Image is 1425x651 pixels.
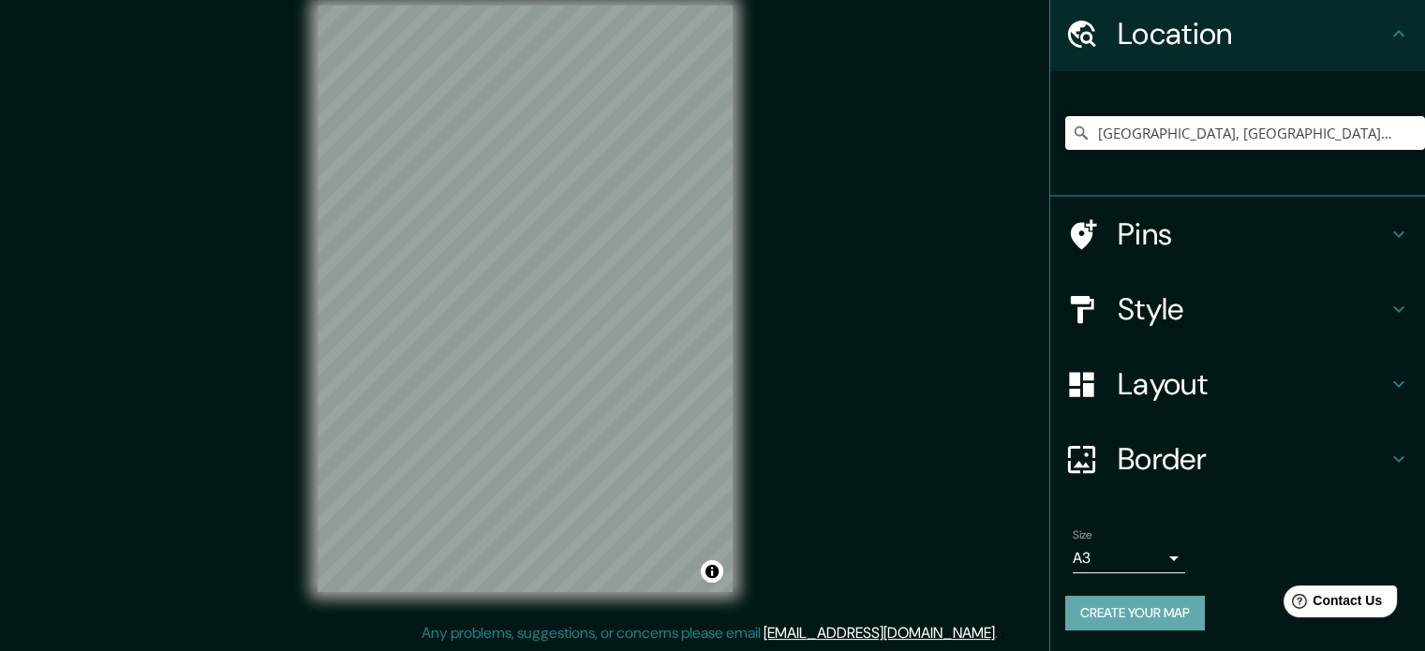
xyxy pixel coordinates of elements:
input: Pick your city or area [1065,116,1425,150]
h4: Location [1118,15,1388,52]
button: Toggle attribution [701,560,723,583]
h4: Pins [1118,215,1388,253]
div: Pins [1050,197,1425,272]
div: . [998,622,1001,644]
h4: Layout [1118,365,1388,403]
label: Size [1073,527,1092,543]
div: A3 [1073,543,1185,573]
p: Any problems, suggestions, or concerns please email . [422,622,998,644]
div: Border [1050,422,1425,496]
div: Style [1050,272,1425,347]
iframe: Help widget launcher [1258,578,1404,630]
h4: Border [1118,440,1388,478]
button: Create your map [1065,596,1205,630]
h4: Style [1118,290,1388,328]
a: [EMAIL_ADDRESS][DOMAIN_NAME] [764,623,995,643]
canvas: Map [318,6,733,592]
div: . [1001,622,1004,644]
div: Layout [1050,347,1425,422]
